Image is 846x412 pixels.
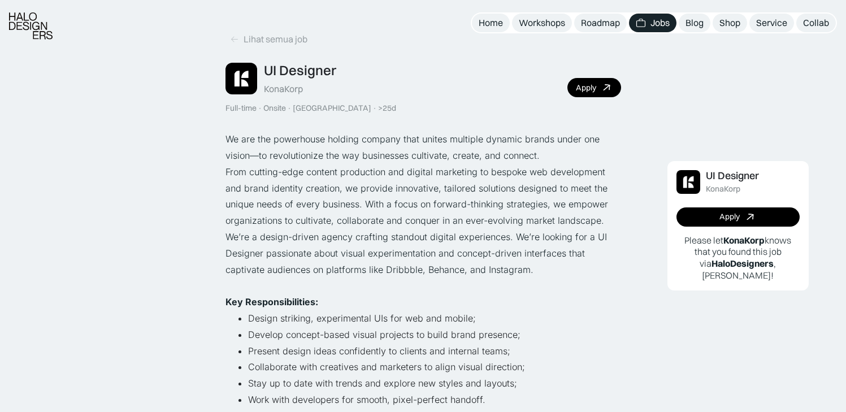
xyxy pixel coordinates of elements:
a: Lihat semua job [225,30,312,49]
li: Develop concept-based visual projects to build brand presence; [248,327,621,343]
div: Roadmap [581,17,620,29]
a: Service [749,14,794,32]
div: Lihat semua job [244,33,307,45]
div: UI Designer [264,62,336,79]
b: KonaKorp [723,235,765,246]
div: KonaKorp [706,184,740,194]
p: We’re a design-driven agency crafting standout digital experiences. We’re looking for a UI Design... [225,229,621,277]
b: HaloDesigners [711,258,774,269]
li: Design striking, experimental UIs for web and mobile; [248,310,621,327]
div: · [287,103,292,113]
a: Collab [796,14,836,32]
div: Apply [576,83,596,93]
img: Job Image [676,170,700,194]
li: Work with developers for smooth, pixel-perfect handoff. [248,392,621,408]
div: KonaKorp [264,83,303,95]
div: Collab [803,17,829,29]
div: [GEOGRAPHIC_DATA] [293,103,371,113]
div: · [258,103,262,113]
p: From cutting-edge content production and digital marketing to bespoke web development and brand i... [225,164,621,229]
li: Collaborate with creatives and marketers to align visual direction; [248,359,621,375]
div: Home [479,17,503,29]
div: Service [756,17,787,29]
div: Blog [686,17,704,29]
a: Apply [567,78,621,97]
div: Onsite [263,103,286,113]
img: Job Image [225,63,257,94]
li: Present design ideas confidently to clients and internal teams; [248,343,621,359]
div: >25d [378,103,396,113]
div: Shop [719,17,740,29]
a: Roadmap [574,14,627,32]
div: UI Designer [706,170,759,182]
div: Workshops [519,17,565,29]
a: Shop [713,14,747,32]
p: We are the powerhouse holding company that unites multiple dynamic brands under one vision—to rev... [225,131,621,164]
a: Workshops [512,14,572,32]
p: ‍ [225,277,621,294]
div: Full-time [225,103,257,113]
a: Jobs [629,14,676,32]
a: Home [472,14,510,32]
a: Apply [676,207,800,227]
a: Blog [679,14,710,32]
strong: Key Responsibilities: [225,296,318,307]
p: Please let knows that you found this job via , [PERSON_NAME]! [676,235,800,281]
div: Jobs [650,17,670,29]
li: Stay up to date with trends and explore new styles and layouts; [248,375,621,392]
div: · [372,103,377,113]
div: Apply [719,212,740,222]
